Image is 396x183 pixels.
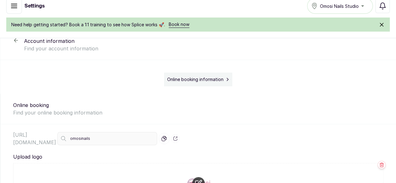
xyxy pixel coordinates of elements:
span: Need help getting started? Book a 1:1 training to see how Splice works 🚀. [11,22,165,28]
a: Book now [169,21,189,28]
p: Upload logo [13,153,383,160]
p: [URL][DOMAIN_NAME] [13,131,56,146]
span: Omosi Nails Studio [320,3,359,9]
p: Online booking [13,101,383,109]
h1: Settings [24,2,45,10]
p: Find your online booking information [13,109,383,116]
p: Account information [24,37,383,45]
span: Online booking information [167,76,224,83]
p: Find your account information [24,45,383,52]
input: Enter name [57,132,157,145]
